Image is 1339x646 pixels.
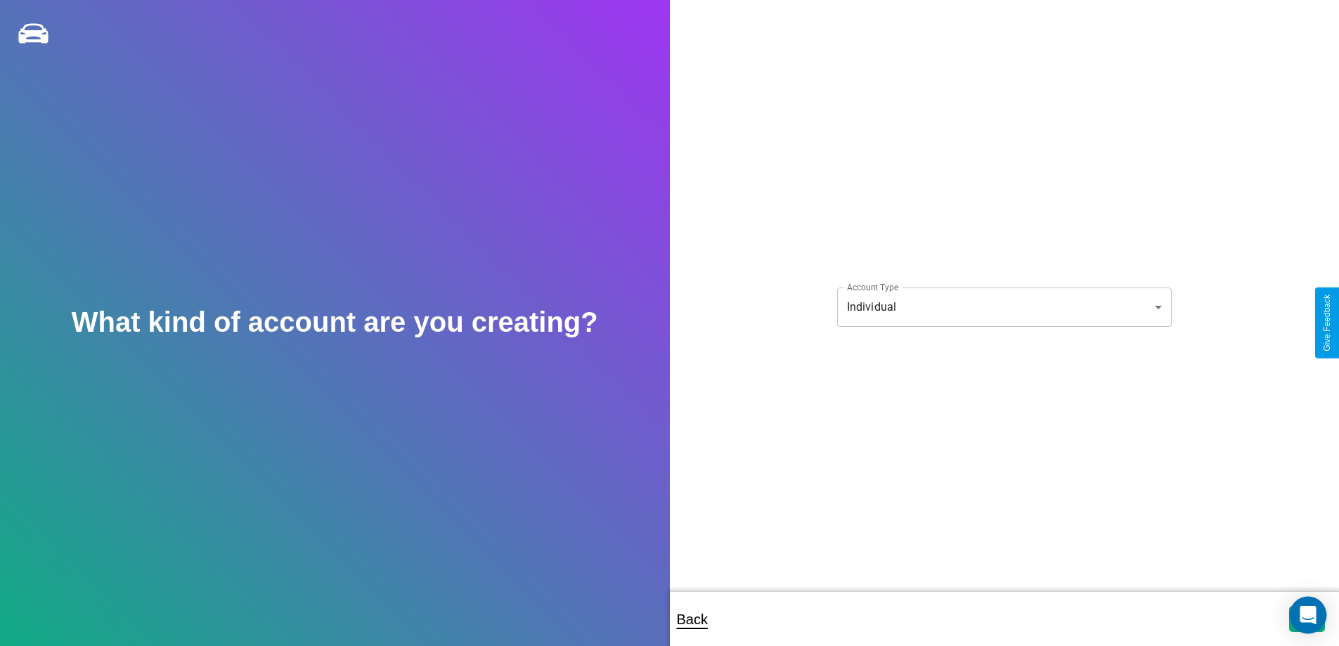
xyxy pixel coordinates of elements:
p: Back [677,607,708,632]
div: Open Intercom Messenger [1290,597,1327,634]
h2: What kind of account are you creating? [72,306,598,338]
label: Account Type [847,281,898,293]
div: Individual [837,288,1172,327]
div: Give Feedback [1322,295,1332,351]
